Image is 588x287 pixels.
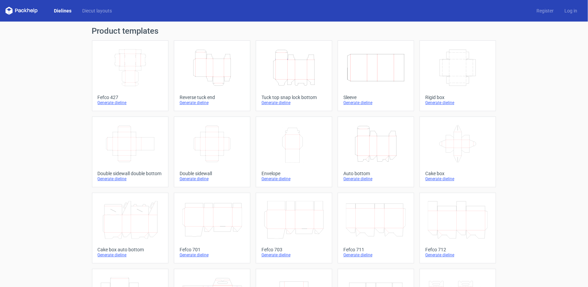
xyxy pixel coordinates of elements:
[425,171,490,176] div: Cake box
[343,176,408,182] div: Generate dieline
[256,40,332,111] a: Tuck top snap lock bottomGenerate dieline
[420,117,496,187] a: Cake boxGenerate dieline
[261,95,327,100] div: Tuck top snap lock bottom
[92,27,496,35] h1: Product templates
[420,193,496,263] a: Fefco 712Generate dieline
[180,252,245,258] div: Generate dieline
[261,171,327,176] div: Envelope
[343,171,408,176] div: Auto bottom
[174,40,250,111] a: Reverse tuck endGenerate dieline
[180,247,245,252] div: Fefco 701
[92,40,168,111] a: Fefco 427Generate dieline
[98,95,163,100] div: Fefco 427
[425,95,490,100] div: Rigid box
[559,7,583,14] a: Log in
[180,100,245,105] div: Generate dieline
[343,247,408,252] div: Fefco 711
[180,95,245,100] div: Reverse tuck end
[256,117,332,187] a: EnvelopeGenerate dieline
[256,193,332,263] a: Fefco 703Generate dieline
[98,247,163,252] div: Cake box auto bottom
[261,247,327,252] div: Fefco 703
[425,252,490,258] div: Generate dieline
[420,40,496,111] a: Rigid boxGenerate dieline
[174,193,250,263] a: Fefco 701Generate dieline
[98,176,163,182] div: Generate dieline
[98,171,163,176] div: Double sidewall double bottom
[425,100,490,105] div: Generate dieline
[92,117,168,187] a: Double sidewall double bottomGenerate dieline
[343,100,408,105] div: Generate dieline
[338,40,414,111] a: SleeveGenerate dieline
[92,193,168,263] a: Cake box auto bottomGenerate dieline
[180,176,245,182] div: Generate dieline
[98,252,163,258] div: Generate dieline
[174,117,250,187] a: Double sidewallGenerate dieline
[261,252,327,258] div: Generate dieline
[343,252,408,258] div: Generate dieline
[531,7,559,14] a: Register
[49,7,77,14] a: Dielines
[261,100,327,105] div: Generate dieline
[338,117,414,187] a: Auto bottomGenerate dieline
[343,95,408,100] div: Sleeve
[338,193,414,263] a: Fefco 711Generate dieline
[98,100,163,105] div: Generate dieline
[77,7,117,14] a: Diecut layouts
[425,247,490,252] div: Fefco 712
[425,176,490,182] div: Generate dieline
[261,176,327,182] div: Generate dieline
[180,171,245,176] div: Double sidewall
